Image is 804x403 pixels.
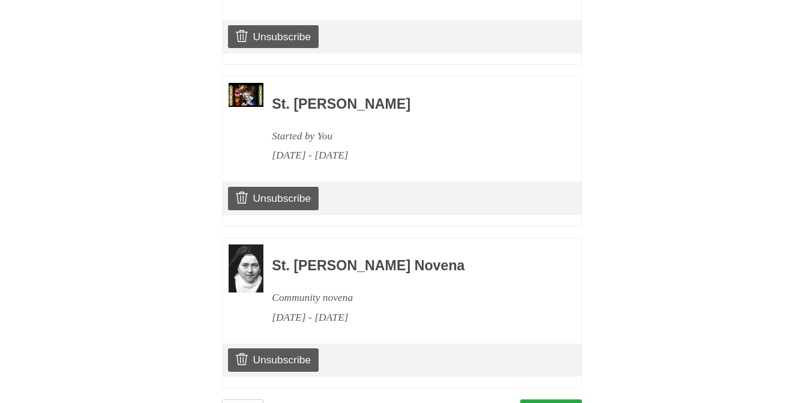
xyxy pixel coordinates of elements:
[272,258,549,274] h3: St. [PERSON_NAME] Novena
[272,145,549,165] div: [DATE] - [DATE]
[228,348,319,371] a: Unsubscribe
[229,244,263,292] img: Novena image
[272,126,549,146] div: Started by You
[272,288,549,308] div: Community novena
[229,83,263,107] img: Novena image
[272,308,549,327] div: [DATE] - [DATE]
[272,97,549,112] h3: St. [PERSON_NAME]
[228,25,319,48] a: Unsubscribe
[228,187,319,210] a: Unsubscribe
